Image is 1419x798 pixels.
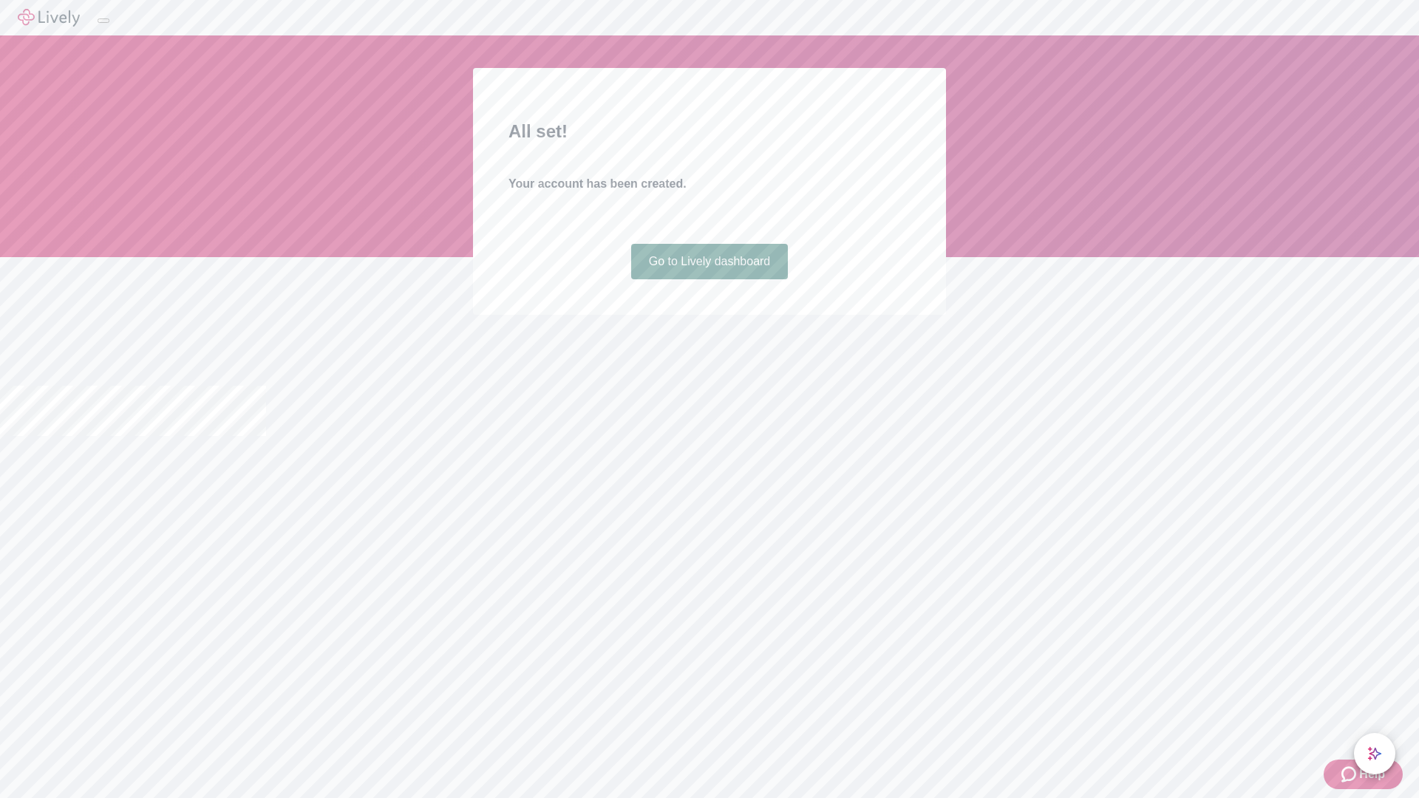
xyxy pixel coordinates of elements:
[508,118,911,145] h2: All set!
[1367,746,1382,761] svg: Lively AI Assistant
[98,18,109,23] button: Log out
[1359,765,1385,783] span: Help
[1341,765,1359,783] svg: Zendesk support icon
[1324,760,1403,789] button: Zendesk support iconHelp
[1354,733,1395,774] button: chat
[508,175,911,193] h4: Your account has been created.
[631,244,789,279] a: Go to Lively dashboard
[18,9,80,27] img: Lively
